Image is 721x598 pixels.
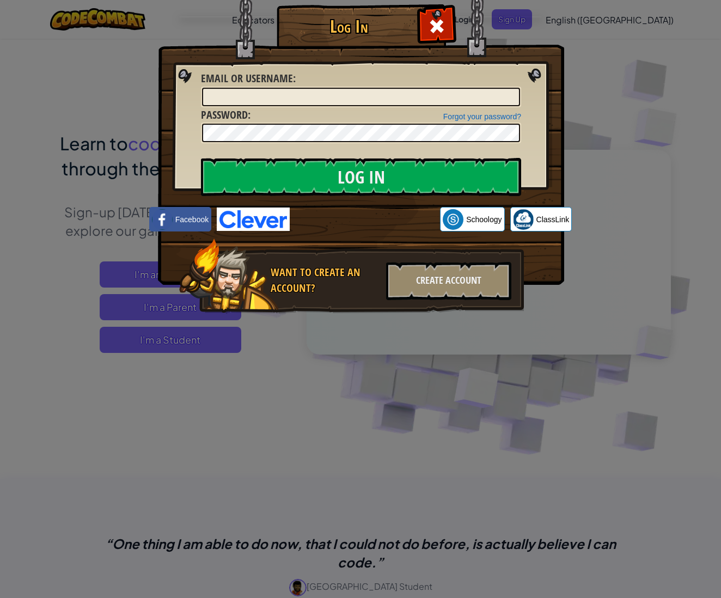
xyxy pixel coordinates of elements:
img: schoology.png [443,209,463,230]
img: facebook_small.png [152,209,173,230]
a: Forgot your password? [443,112,521,121]
h1: Log In [279,17,418,36]
span: Facebook [175,214,209,225]
span: Password [201,107,248,122]
span: ClassLink [536,214,570,225]
img: classlink-logo-small.png [513,209,534,230]
div: Want to create an account? [271,265,380,296]
label: : [201,107,250,123]
label: : [201,71,296,87]
div: Sign in with Google. Opens in new tab [295,208,435,231]
span: Schoology [466,214,502,225]
img: clever-logo-blue.png [217,208,290,231]
iframe: Sign in with Google Button [290,208,440,231]
div: Create Account [386,262,511,300]
input: Log In [201,158,521,196]
span: Email or Username [201,71,293,86]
